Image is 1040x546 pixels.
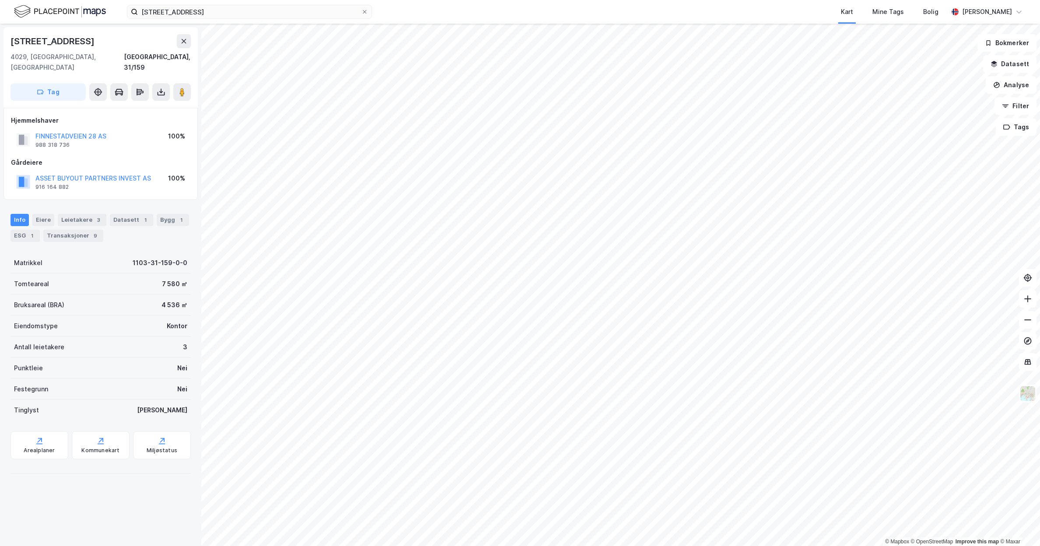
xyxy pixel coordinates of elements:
[14,405,39,415] div: Tinglyst
[11,157,190,168] div: Gårdeiere
[157,214,189,226] div: Bygg
[11,115,190,126] div: Hjemmelshaver
[168,131,185,142] div: 100%
[124,52,191,73] div: [GEOGRAPHIC_DATA], 31/159
[994,97,1036,115] button: Filter
[35,142,70,149] div: 988 318 736
[14,258,42,268] div: Matrikkel
[168,173,185,184] div: 100%
[177,363,187,373] div: Nei
[162,300,187,310] div: 4 536 ㎡
[35,184,69,191] div: 916 164 882
[110,214,153,226] div: Datasett
[167,321,187,331] div: Kontor
[14,384,48,394] div: Festegrunn
[137,405,187,415] div: [PERSON_NAME]
[91,231,100,240] div: 9
[94,216,103,224] div: 3
[14,4,106,19] img: logo.f888ab2527a4732fd821a326f86c7f29.svg
[32,214,54,226] div: Eiere
[141,216,150,224] div: 1
[14,363,43,373] div: Punktleie
[996,118,1036,136] button: Tags
[183,342,187,352] div: 3
[58,214,106,226] div: Leietakere
[138,5,361,18] input: Søk på adresse, matrikkel, gårdeiere, leietakere eller personer
[11,214,29,226] div: Info
[983,55,1036,73] button: Datasett
[147,447,177,454] div: Miljøstatus
[11,34,96,48] div: [STREET_ADDRESS]
[841,7,853,17] div: Kart
[133,258,187,268] div: 1103-31-159-0-0
[11,230,40,242] div: ESG
[28,231,36,240] div: 1
[1019,385,1036,402] img: Z
[24,447,55,454] div: Arealplaner
[14,300,64,310] div: Bruksareal (BRA)
[911,539,953,545] a: OpenStreetMap
[43,230,103,242] div: Transaksjoner
[14,279,49,289] div: Tomteareal
[14,321,58,331] div: Eiendomstype
[177,384,187,394] div: Nei
[872,7,904,17] div: Mine Tags
[14,342,64,352] div: Antall leietakere
[962,7,1012,17] div: [PERSON_NAME]
[11,83,86,101] button: Tag
[11,52,124,73] div: 4029, [GEOGRAPHIC_DATA], [GEOGRAPHIC_DATA]
[923,7,938,17] div: Bolig
[885,539,909,545] a: Mapbox
[986,76,1036,94] button: Analyse
[162,279,187,289] div: 7 580 ㎡
[81,447,119,454] div: Kommunekart
[996,504,1040,546] iframe: Chat Widget
[977,34,1036,52] button: Bokmerker
[177,216,186,224] div: 1
[956,539,999,545] a: Improve this map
